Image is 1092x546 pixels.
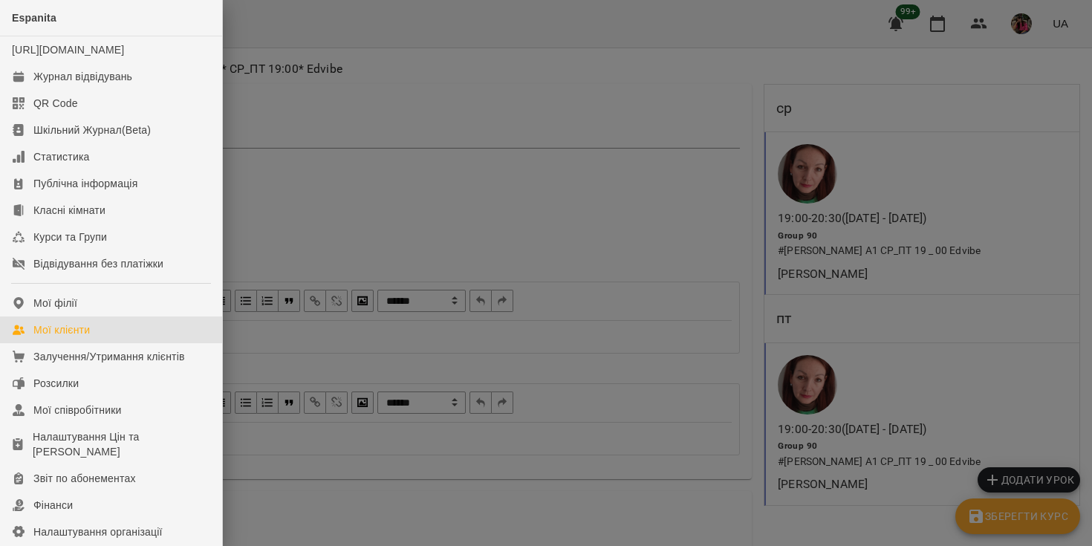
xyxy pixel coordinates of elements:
div: Курси та Групи [33,230,107,244]
span: Espanita [12,12,56,24]
div: Класні кімнати [33,203,105,218]
a: [URL][DOMAIN_NAME] [12,44,124,56]
div: Шкільний Журнал(Beta) [33,123,151,137]
div: QR Code [33,96,78,111]
div: Відвідування без платіжки [33,256,163,271]
div: Мої клієнти [33,322,90,337]
div: Журнал відвідувань [33,69,132,84]
div: Залучення/Утримання клієнтів [33,349,185,364]
div: Публічна інформація [33,176,137,191]
div: Мої філії [33,296,77,311]
div: Розсилки [33,376,79,391]
div: Мої співробітники [33,403,122,417]
div: Статистика [33,149,90,164]
div: Налаштування організації [33,524,163,539]
div: Налаштування Цін та [PERSON_NAME] [33,429,210,459]
div: Звіт по абонементах [33,471,136,486]
div: Фінанси [33,498,73,513]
